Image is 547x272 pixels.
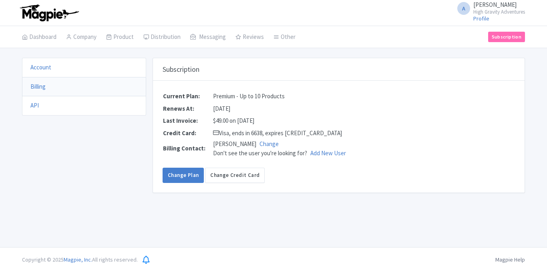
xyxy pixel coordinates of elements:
th: Last Invoice: [163,115,213,127]
a: Other [273,26,296,49]
a: Add New User [310,149,346,157]
span: A [457,2,470,15]
th: Current Plan: [163,90,213,103]
span: Magpie, Inc. [64,256,92,263]
a: Dashboard [22,26,56,49]
a: Messaging [190,26,226,49]
a: API [30,101,39,109]
span: [PERSON_NAME] [473,1,517,8]
a: Distribution [143,26,181,49]
a: Change [259,140,279,148]
a: Product [106,26,134,49]
a: Profile [473,15,489,22]
a: Magpie Help [495,256,525,263]
img: logo-ab69f6fb50320c5b225c76a69d11143b.png [18,4,80,22]
td: $49.00 on [DATE] [213,115,346,127]
a: Company [66,26,97,49]
small: High Gravity Adventures [473,9,525,14]
td: Visa, ends in 6638, expires [CREDIT_CARD_DATA] [213,127,346,140]
a: Reviews [235,26,264,49]
div: Copyright © 2025 All rights reserved. [17,256,143,264]
div: Don't see the user you're looking for? [213,149,346,158]
button: Change Credit Card [205,168,265,183]
a: Change Plan [163,168,204,183]
a: Billing [30,83,46,90]
td: [PERSON_NAME] [213,139,346,158]
th: Billing Contact: [163,139,213,158]
h3: Subscription [163,65,199,74]
td: Premium - Up to 10 Products [213,90,346,103]
a: A [PERSON_NAME] High Gravity Adventures [452,2,525,14]
a: Subscription [488,32,525,42]
td: [DATE] [213,103,346,115]
th: Credit Card: [163,127,213,140]
th: Renews At: [163,103,213,115]
a: Account [30,63,51,71]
